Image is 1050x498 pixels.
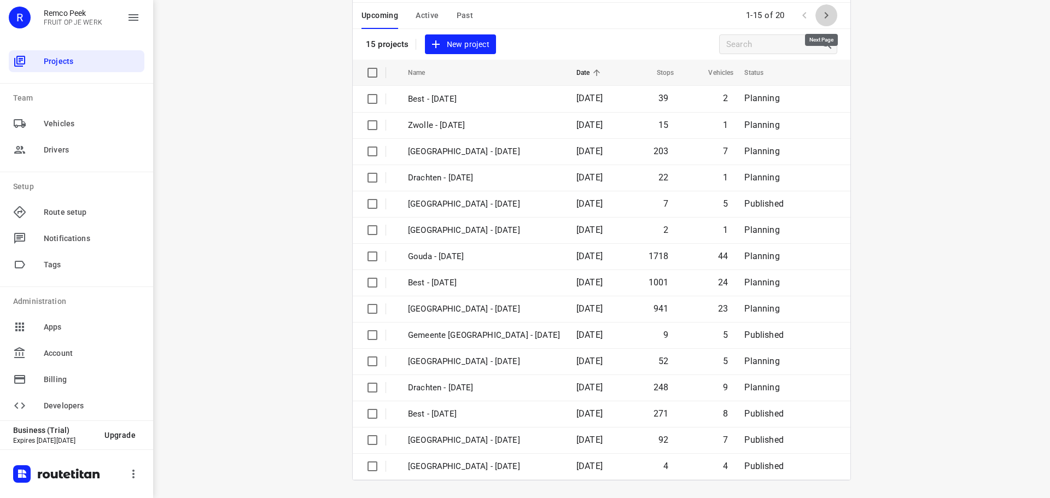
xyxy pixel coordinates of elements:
span: Drivers [44,144,140,156]
span: 1 [723,172,728,183]
div: Tags [9,254,144,276]
span: Upgrade [104,431,136,440]
span: 5 [723,330,728,340]
span: [DATE] [576,303,603,314]
p: [GEOGRAPHIC_DATA] - [DATE] [408,460,560,473]
span: [DATE] [576,146,603,156]
p: Remco Peek [44,9,102,17]
span: Vehicles [44,118,140,130]
span: 248 [654,382,669,392]
span: 1 [723,225,728,235]
span: 52 [658,356,668,366]
span: 4 [723,461,728,471]
div: Vehicles [9,113,144,134]
span: Planning [744,382,779,392]
span: Past [457,9,474,22]
span: 8 [723,408,728,419]
span: 2 [723,93,728,103]
span: [DATE] [576,435,603,445]
span: Published [744,198,784,209]
span: Apps [44,321,140,333]
div: Developers [9,395,144,417]
span: Published [744,461,784,471]
span: 9 [723,382,728,392]
div: Projects [9,50,144,72]
span: Planning [744,146,779,156]
span: Previous Page [794,4,815,26]
p: Gouda - Wednesday [408,250,560,263]
span: 92 [658,435,668,445]
span: 7 [723,435,728,445]
p: Administration [13,296,144,307]
span: [DATE] [576,330,603,340]
p: [GEOGRAPHIC_DATA] - [DATE] [408,145,560,158]
button: New project [425,34,496,55]
span: Planning [744,303,779,314]
span: Developers [44,400,140,412]
p: [GEOGRAPHIC_DATA] - [DATE] [408,303,560,315]
span: Planning [744,120,779,130]
span: [DATE] [576,277,603,288]
span: 2 [663,225,668,235]
span: [DATE] [576,408,603,419]
span: Planning [744,277,779,288]
span: Date [576,66,604,79]
p: [GEOGRAPHIC_DATA] - [DATE] [408,355,560,368]
p: Zwolle - [DATE] [408,119,560,132]
span: [DATE] [576,225,603,235]
span: Planning [744,251,779,261]
span: 22 [658,172,668,183]
div: Search [820,38,837,51]
span: 1 [723,120,728,130]
span: [DATE] [576,93,603,103]
span: 941 [654,303,669,314]
span: 5 [723,198,728,209]
div: Account [9,342,144,364]
span: Billing [44,374,140,385]
p: [GEOGRAPHIC_DATA] - [DATE] [408,198,560,210]
span: 1718 [649,251,669,261]
div: Drivers [9,139,144,161]
span: 271 [654,408,669,419]
span: Active [416,9,439,22]
span: Planning [744,225,779,235]
span: Notifications [44,233,140,244]
div: Route setup [9,201,144,223]
input: Search projects [726,36,820,53]
span: 1001 [649,277,669,288]
p: Gemeente Rotterdam - Wednesday [408,329,560,342]
p: 15 projects [366,39,409,49]
span: [DATE] [576,382,603,392]
span: 5 [723,356,728,366]
span: [DATE] [576,356,603,366]
p: Best - [DATE] [408,277,560,289]
span: Route setup [44,207,140,218]
span: 44 [718,251,728,261]
span: Planning [744,356,779,366]
p: Setup [13,181,144,192]
span: Published [744,408,784,419]
p: Drachten - [DATE] [408,382,560,394]
span: Planning [744,93,779,103]
div: Apps [9,316,144,338]
p: Best - [DATE] [408,408,560,420]
span: [DATE] [576,461,603,471]
span: 9 [663,330,668,340]
span: Status [744,66,778,79]
span: 203 [654,146,669,156]
span: 4 [663,461,668,471]
span: [DATE] [576,172,603,183]
span: 1-15 of 20 [742,4,789,27]
p: Drachten - [DATE] [408,172,560,184]
span: Vehicles [694,66,733,79]
span: Stops [643,66,674,79]
span: 24 [718,277,728,288]
span: 23 [718,303,728,314]
p: FRUIT OP JE WERK [44,19,102,26]
span: 7 [663,198,668,209]
p: [GEOGRAPHIC_DATA] - [DATE] [408,224,560,237]
p: Expires [DATE][DATE] [13,437,96,444]
p: [GEOGRAPHIC_DATA] - [DATE] [408,434,560,447]
span: New project [431,38,489,51]
span: Published [744,330,784,340]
